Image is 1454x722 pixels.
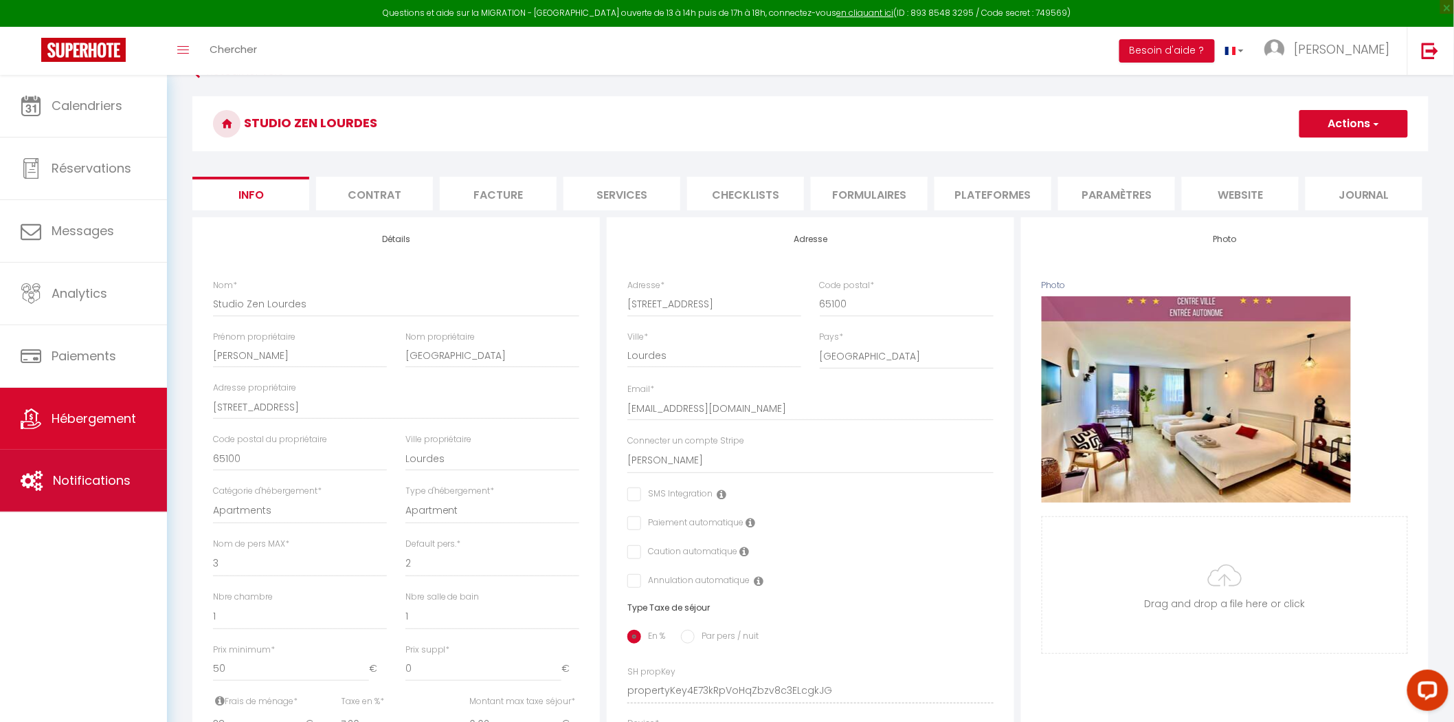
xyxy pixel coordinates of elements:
a: en cliquant ici [837,7,894,19]
span: Calendriers [52,97,122,114]
img: Super Booking [41,38,126,62]
h4: Photo [1042,234,1408,244]
label: Adresse propriétaire [213,382,296,395]
span: Paiements [52,347,116,364]
label: Pays [820,331,844,344]
label: Default pers. [405,538,461,551]
img: logout [1422,42,1439,59]
li: Plateformes [935,177,1051,210]
h3: Studio Zen Lourdes [192,96,1429,151]
li: website [1182,177,1299,210]
label: Prix suppl [405,644,450,657]
span: Hébergement [52,410,136,427]
label: Ville [627,331,648,344]
label: Nbre salle de bain [405,591,480,604]
li: Facture [440,177,557,210]
label: Nom propriétaire [405,331,476,344]
label: SH propKey [627,666,675,679]
label: Frais de ménage [213,695,298,708]
h4: Détails [213,234,579,244]
a: Chercher [199,27,267,75]
span: Chercher [210,42,257,56]
label: Code postal du propriétaire [213,433,327,446]
span: Réservations [52,160,131,177]
span: Analytics [52,285,107,302]
a: ... [PERSON_NAME] [1254,27,1407,75]
li: Info [192,177,309,210]
li: Paramètres [1058,177,1175,210]
li: Contrat [316,177,433,210]
span: [PERSON_NAME] [1294,41,1390,58]
button: Supprimer [1192,389,1257,410]
label: Type d'hébergement [405,485,495,498]
li: Services [563,177,680,210]
label: Prix minimum [213,644,275,657]
label: Catégorie d'hébergement [213,485,322,498]
li: Checklists [687,177,804,210]
label: En % [641,630,665,645]
label: Caution automatique [641,545,737,560]
span: € [561,657,579,681]
h4: Adresse [627,234,994,244]
img: ... [1264,39,1285,60]
label: Code postal [820,279,875,292]
span: Notifications [53,472,131,489]
label: Paiement automatique [641,516,743,532]
i: Frais de ménage [215,695,225,706]
label: Email [627,383,654,396]
iframe: LiveChat chat widget [1396,664,1454,722]
h6: Type Taxe de séjour [627,603,994,613]
span: Messages [52,222,114,239]
label: Photo [1042,279,1066,292]
label: Connecter un compte Stripe [627,435,744,448]
label: Nbre chambre [213,591,273,604]
span: € [369,657,387,681]
label: Nom [213,279,237,292]
label: Ville propriétaire [405,433,472,446]
li: Journal [1306,177,1422,210]
label: Nom de pers MAX [213,538,289,551]
label: Montant max taxe séjour [469,695,575,708]
button: Actions [1299,110,1408,138]
button: Besoin d'aide ? [1119,39,1215,63]
label: Taxe en % [342,695,385,708]
label: Adresse [627,279,664,292]
label: Prénom propriétaire [213,331,295,344]
label: Par pers / nuit [695,630,759,645]
li: Formulaires [811,177,928,210]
